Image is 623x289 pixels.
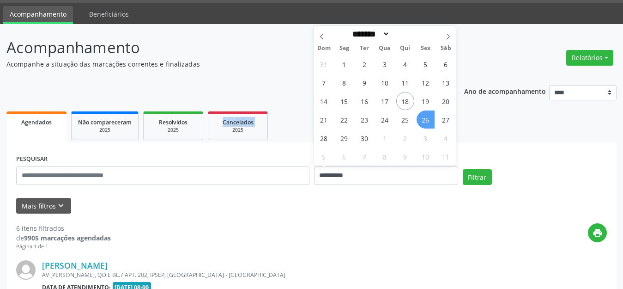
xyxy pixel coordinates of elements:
a: [PERSON_NAME] [42,260,108,271]
span: Outubro 5, 2025 [315,148,333,166]
span: Setembro 11, 2025 [396,74,414,92]
span: Setembro 19, 2025 [417,92,435,110]
div: 2025 [78,127,132,134]
span: Setembro 15, 2025 [335,92,353,110]
span: Setembro 13, 2025 [437,74,455,92]
span: Setembro 3, 2025 [376,55,394,73]
select: Month [350,29,390,39]
label: PESQUISAR [16,152,48,166]
span: Setembro 6, 2025 [437,55,455,73]
span: Outubro 9, 2025 [396,148,414,166]
span: Setembro 12, 2025 [417,74,435,92]
span: Setembro 14, 2025 [315,92,333,110]
span: Outubro 6, 2025 [335,148,353,166]
span: Agendados [21,118,52,126]
span: Setembro 4, 2025 [396,55,414,73]
span: Setembro 16, 2025 [356,92,374,110]
div: AV [PERSON_NAME], QD.E BL.7 APT. 202, IPSEP, [GEOGRAPHIC_DATA] - [GEOGRAPHIC_DATA] [42,271,468,279]
p: Ano de acompanhamento [464,85,546,97]
span: Outubro 1, 2025 [376,129,394,147]
span: Setembro 26, 2025 [417,111,435,129]
span: Setembro 7, 2025 [315,74,333,92]
span: Setembro 5, 2025 [417,55,435,73]
p: Acompanhamento [6,36,434,59]
div: de [16,233,111,243]
div: 6 itens filtrados [16,223,111,233]
input: Year [390,29,420,39]
span: Sex [415,45,435,51]
strong: 9905 marcações agendadas [24,234,111,242]
div: 2025 [150,127,196,134]
span: Qui [395,45,415,51]
span: Setembro 17, 2025 [376,92,394,110]
span: Setembro 20, 2025 [437,92,455,110]
span: Ter [354,45,375,51]
span: Setembro 28, 2025 [315,129,333,147]
span: Resolvidos [159,118,188,126]
button: Mais filtroskeyboard_arrow_down [16,198,71,214]
span: Outubro 8, 2025 [376,148,394,166]
div: Página 1 de 1 [16,243,111,251]
span: Outubro 2, 2025 [396,129,414,147]
span: Setembro 2, 2025 [356,55,374,73]
span: Outubro 11, 2025 [437,148,455,166]
span: Setembro 27, 2025 [437,111,455,129]
button: print [588,223,607,242]
span: Não compareceram [78,118,132,126]
div: 2025 [215,127,261,134]
span: Qua [375,45,395,51]
span: Setembro 23, 2025 [356,111,374,129]
span: Dom [314,45,334,51]
span: Outubro 4, 2025 [437,129,455,147]
a: Beneficiários [83,6,135,22]
span: Setembro 10, 2025 [376,74,394,92]
span: Setembro 1, 2025 [335,55,353,73]
span: Setembro 29, 2025 [335,129,353,147]
span: Sáb [435,45,456,51]
span: Setembro 22, 2025 [335,111,353,129]
span: Setembro 30, 2025 [356,129,374,147]
span: Outubro 10, 2025 [417,148,435,166]
a: Acompanhamento [3,6,73,24]
span: Cancelados [223,118,254,126]
i: keyboard_arrow_down [56,201,66,211]
button: Relatórios [566,50,613,66]
i: print [593,228,603,238]
span: Setembro 18, 2025 [396,92,414,110]
span: Outubro 3, 2025 [417,129,435,147]
span: Agosto 31, 2025 [315,55,333,73]
img: img [16,260,36,280]
span: Setembro 24, 2025 [376,111,394,129]
span: Setembro 21, 2025 [315,111,333,129]
span: Seg [334,45,354,51]
span: Setembro 8, 2025 [335,74,353,92]
button: Filtrar [463,169,492,185]
p: Acompanhe a situação das marcações correntes e finalizadas [6,59,434,69]
span: Outubro 7, 2025 [356,148,374,166]
span: Setembro 9, 2025 [356,74,374,92]
span: Setembro 25, 2025 [396,111,414,129]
